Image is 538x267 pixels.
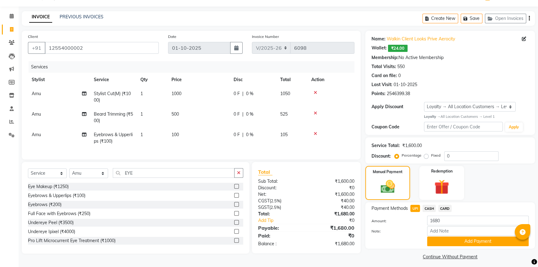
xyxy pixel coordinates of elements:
[253,204,306,211] div: ( )
[427,226,529,236] input: Add Note
[168,73,230,87] th: Price
[485,14,526,23] button: Open Invoices
[410,205,420,212] span: UPI
[90,73,137,87] th: Service
[140,132,143,137] span: 1
[306,198,359,204] div: ₹40.00
[372,142,400,149] div: Service Total:
[306,204,359,211] div: ₹40.00
[372,63,396,70] div: Total Visits:
[28,42,45,54] button: +91
[234,90,240,97] span: 0 F
[253,232,306,239] div: Paid:
[230,73,276,87] th: Disc
[234,111,240,117] span: 0 F
[402,142,422,149] div: ₹1,600.00
[424,114,440,119] strong: Loyalty →
[253,211,306,217] div: Total:
[276,73,308,87] th: Total
[372,36,385,42] div: Name:
[372,104,424,110] div: Apply Discount
[387,90,410,97] div: 2546399.38
[306,191,359,198] div: ₹1,600.00
[253,241,306,247] div: Balance :
[387,36,455,42] a: Walkin Client Looks Prive Aerocity
[315,217,359,224] div: ₹0
[372,45,387,52] div: Wallet:
[168,34,176,39] label: Date
[242,111,244,117] span: |
[253,185,306,191] div: Discount:
[28,183,69,190] div: Eye Makeup (₹1250)
[253,178,306,185] div: Sub Total:
[376,178,399,195] img: _cash.svg
[373,169,403,175] label: Manual Payment
[45,42,159,54] input: Search by Name/Mobile/Email/Code
[438,205,452,212] span: CARD
[171,111,179,117] span: 500
[402,153,422,158] label: Percentage
[29,61,359,73] div: Services
[280,111,288,117] span: 525
[28,192,85,199] div: Eyebrows & Upperlips (₹100)
[242,131,244,138] span: |
[60,14,103,20] a: PREVIOUS INVOICES
[246,131,253,138] span: 0 %
[422,14,458,23] button: Create New
[253,224,306,232] div: Payable:
[372,81,392,88] div: Last Visit:
[306,178,359,185] div: ₹1,600.00
[234,131,240,138] span: 0 F
[253,217,315,224] a: Add Tip
[32,132,41,137] span: Amu
[372,124,424,130] div: Coupon Code
[242,90,244,97] span: |
[258,205,269,210] span: SGST
[28,219,74,226] div: Undereye Peel (₹3500)
[367,228,422,234] label: Note:
[253,198,306,204] div: ( )
[140,111,143,117] span: 1
[372,90,385,97] div: Points:
[271,198,280,203] span: 2.5%
[367,254,534,260] a: Continue Without Payment
[430,178,454,196] img: _gift.svg
[94,91,131,103] span: Stylist Cut(M) (₹1000)
[394,81,417,88] div: 01-10-2025
[388,45,408,52] span: ₹24.00
[372,54,399,61] div: Membership:
[372,153,391,159] div: Discount:
[505,122,523,132] button: Apply
[271,205,280,210] span: 2.5%
[171,91,181,96] span: 1000
[422,205,436,212] span: CASH
[308,73,354,87] th: Action
[28,73,90,87] th: Stylist
[258,198,270,204] span: CGST
[431,168,453,174] label: Redemption
[427,237,529,246] button: Add Payment
[32,111,41,117] span: Amu
[29,12,52,23] a: INVOICE
[258,169,272,175] span: Total
[306,241,359,247] div: ₹1,680.00
[372,205,408,212] span: Payment Methods
[306,224,359,232] div: ₹1,680.00
[137,73,168,87] th: Qty
[28,237,116,244] div: Pro Lift Microcurrent Eye Treatment (₹1000)
[367,218,422,224] label: Amount:
[372,54,529,61] div: No Active Membership
[372,72,397,79] div: Card on file:
[246,111,253,117] span: 0 %
[28,210,90,217] div: Full Face with Eyebrows (₹250)
[280,91,290,96] span: 1050
[252,34,279,39] label: Invoice Number
[461,14,482,23] button: Save
[424,122,503,131] input: Enter Offer / Coupon Code
[246,90,253,97] span: 0 %
[397,63,405,70] div: 550
[140,91,143,96] span: 1
[306,185,359,191] div: ₹0
[431,153,440,158] label: Fixed
[113,168,235,178] input: Search or Scan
